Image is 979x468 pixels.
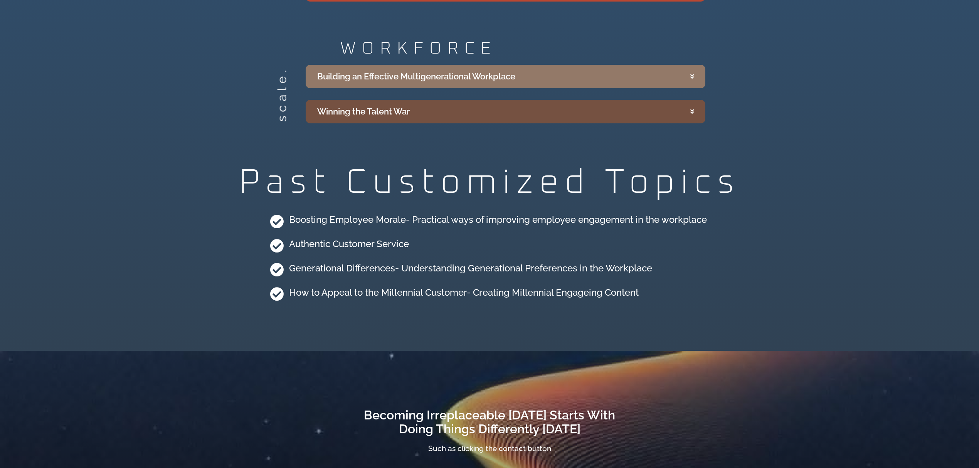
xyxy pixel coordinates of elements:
summary: Building an Effective Multigenerational Workplace [306,65,705,88]
h4: Generational Differences- Understanding Generational Preferences in the Workplace [289,263,652,274]
p: Such as clicking the contact button [345,444,634,453]
div: Building an Effective Multigenerational Workplace [317,70,515,83]
div: Accordion. Open links with Enter or Space, close with Escape, and navigate with Arrow Keys [306,65,705,123]
h4: Authentic Customer Service [289,239,409,250]
h2: scale. [276,109,288,122]
h4: How to Appeal to the Millennial Customer- Creating Millennial Engageing Content [289,287,639,298]
div: Winning the Talent War [317,105,410,118]
h2: WORKFORCE [340,40,705,57]
h2: Becoming Irreplaceable [DATE] Starts With Doing Things Differently [DATE] [345,408,634,436]
h2: Past Customized Topics [4,166,975,200]
h4: Boosting Employee Morale- Practical ways of improving employee engagement in the workplace [289,214,707,226]
summary: Winning the Talent War [306,100,705,123]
